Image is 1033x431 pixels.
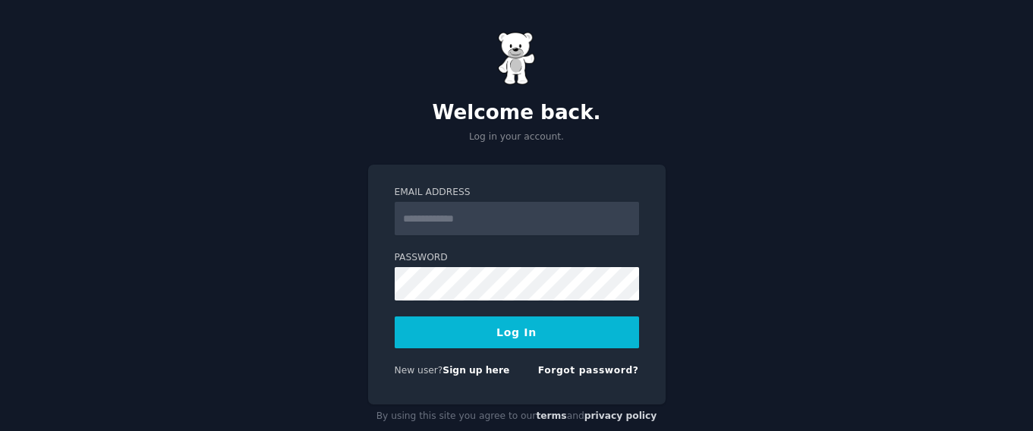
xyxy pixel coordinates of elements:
label: Password [395,251,639,265]
h2: Welcome back. [368,101,666,125]
label: Email Address [395,186,639,200]
a: privacy policy [584,411,657,421]
a: terms [536,411,566,421]
p: Log in your account. [368,131,666,144]
img: Gummy Bear [498,32,536,85]
a: Sign up here [442,365,509,376]
a: Forgot password? [538,365,639,376]
span: New user? [395,365,443,376]
button: Log In [395,316,639,348]
div: By using this site you agree to our and [368,404,666,429]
